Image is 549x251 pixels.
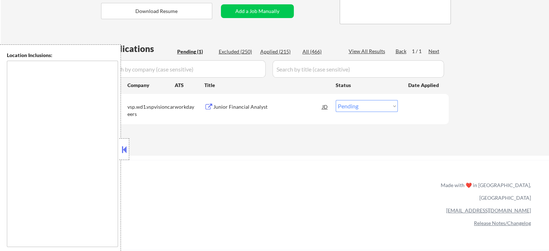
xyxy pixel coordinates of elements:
[412,48,428,55] div: 1 / 1
[336,78,398,91] div: Status
[204,82,329,89] div: Title
[221,4,294,18] button: Add a Job Manually
[177,48,213,55] div: Pending (1)
[446,207,531,213] a: [EMAIL_ADDRESS][DOMAIN_NAME]
[213,103,322,111] div: Junior Financial Analyst
[260,48,296,55] div: Applied (215)
[474,220,531,226] a: Release Notes/Changelog
[175,103,204,111] div: workday
[14,189,290,196] a: Refer & earn free applications 👯‍♀️
[438,179,531,204] div: Made with ❤️ in [GEOGRAPHIC_DATA], [GEOGRAPHIC_DATA]
[219,48,255,55] div: Excluded (250)
[7,52,118,59] div: Location Inclusions:
[408,82,440,89] div: Date Applied
[103,44,175,53] div: Applications
[127,82,175,89] div: Company
[322,100,329,113] div: JD
[101,3,212,19] button: Download Resume
[175,82,204,89] div: ATS
[273,60,444,78] input: Search by title (case sensitive)
[428,48,440,55] div: Next
[127,103,175,117] div: vsp.wd1.vspvisioncareers
[349,48,387,55] div: View All Results
[396,48,407,55] div: Back
[302,48,339,55] div: All (466)
[103,60,266,78] input: Search by company (case sensitive)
